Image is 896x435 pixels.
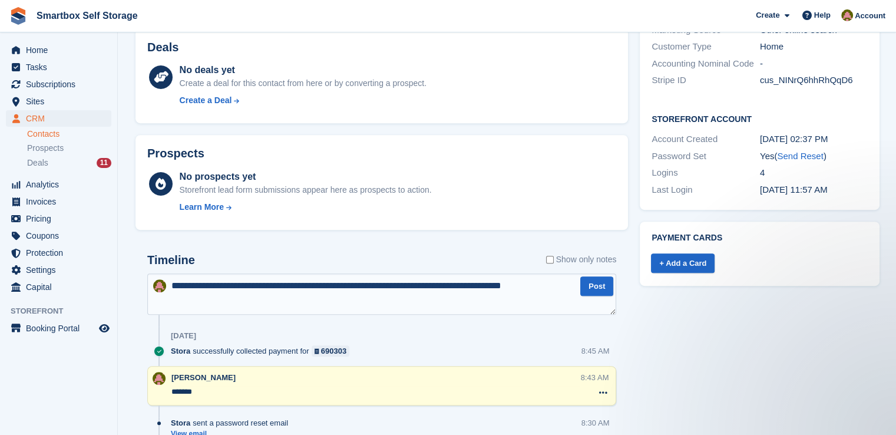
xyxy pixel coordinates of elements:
time: 2023-08-26 10:57:50 UTC [760,184,828,195]
a: menu [6,262,111,278]
div: 8:30 AM [581,417,610,429]
div: No deals yet [180,63,426,77]
span: Create [756,9,779,21]
h2: Timeline [147,253,195,267]
span: Stora [171,417,190,429]
div: Storefront lead form submissions appear here as prospects to action. [180,184,432,196]
div: 690303 [321,345,346,357]
span: Tasks [26,59,97,75]
h2: Deals [147,41,178,54]
a: Contacts [27,128,111,140]
a: menu [6,76,111,93]
img: Alex Selenitsas [153,279,166,292]
div: Yes [760,150,868,163]
div: Accounting Nominal Code [652,57,760,71]
span: Account [855,10,885,22]
span: Pricing [26,210,97,227]
span: Subscriptions [26,76,97,93]
span: Capital [26,279,97,295]
div: [DATE] [171,331,196,341]
a: menu [6,42,111,58]
button: Post [580,276,613,296]
a: menu [6,279,111,295]
div: Create a deal for this contact from here or by converting a prospect. [180,77,426,90]
div: sent a password reset email [171,417,294,429]
div: - [760,57,868,71]
span: Deals [27,157,48,169]
a: Learn More [180,201,432,213]
a: Preview store [97,321,111,335]
img: Alex Selenitsas [841,9,853,21]
span: CRM [26,110,97,127]
h2: Payment cards [652,233,868,243]
h2: Storefront Account [652,113,868,124]
div: Logins [652,166,760,180]
a: Smartbox Self Storage [32,6,143,25]
span: Booking Portal [26,320,97,337]
div: No prospects yet [180,170,432,184]
a: Send Reset [777,151,823,161]
div: 4 [760,166,868,180]
div: successfully collected payment for [171,345,355,357]
a: Deals 11 [27,157,111,169]
div: Stripe ID [652,74,760,87]
a: menu [6,93,111,110]
span: Storefront [11,305,117,317]
span: ( ) [774,151,826,161]
div: Customer Type [652,40,760,54]
div: Last Login [652,183,760,197]
span: Settings [26,262,97,278]
img: stora-icon-8386f47178a22dfd0bd8f6a31ec36ba5ce8667c1dd55bd0f319d3a0aa187defe.svg [9,7,27,25]
a: menu [6,193,111,210]
label: Show only notes [546,253,617,266]
span: Prospects [27,143,64,154]
a: menu [6,245,111,261]
div: Create a Deal [180,94,232,107]
div: [DATE] 02:37 PM [760,133,868,146]
a: menu [6,176,111,193]
div: 11 [97,158,111,168]
a: menu [6,210,111,227]
div: Password Set [652,150,760,163]
a: Prospects [27,142,111,154]
a: + Add a Card [651,253,715,273]
div: Account Created [652,133,760,146]
span: Home [26,42,97,58]
input: Show only notes [546,253,554,266]
div: 8:43 AM [581,372,609,383]
span: Coupons [26,228,97,244]
a: menu [6,320,111,337]
img: Alex Selenitsas [153,372,166,385]
div: 8:45 AM [581,345,610,357]
span: [PERSON_NAME] [171,373,236,382]
div: Home [760,40,868,54]
span: Sites [26,93,97,110]
div: cus_NINrQ6hhRhQqD6 [760,74,868,87]
a: Create a Deal [180,94,426,107]
a: 690303 [312,345,350,357]
a: menu [6,110,111,127]
div: Learn More [180,201,224,213]
span: Stora [171,345,190,357]
a: menu [6,228,111,244]
span: Invoices [26,193,97,210]
span: Analytics [26,176,97,193]
h2: Prospects [147,147,204,160]
a: menu [6,59,111,75]
span: Help [814,9,831,21]
span: Protection [26,245,97,261]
